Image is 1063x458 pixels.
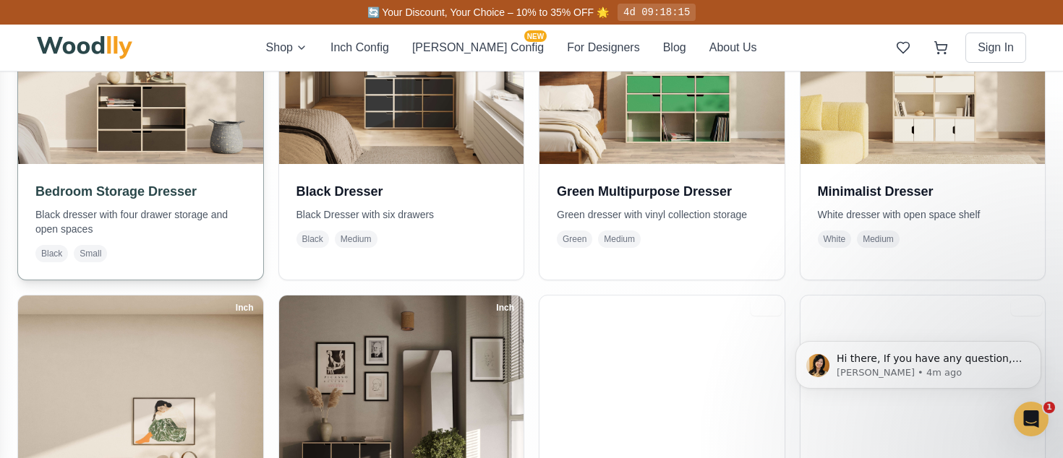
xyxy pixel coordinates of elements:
[35,207,246,236] p: Black dresser with four drawer storage and open spaces
[774,311,1063,419] iframe: Intercom notifications message
[567,39,639,56] button: For Designers
[412,39,544,56] button: [PERSON_NAME] ConfigNEW
[557,207,767,222] p: Green dresser with vinyl collection storage
[229,300,260,316] div: Inch
[557,230,592,248] span: Green
[751,300,782,316] div: Inch
[663,39,686,56] button: Blog
[35,181,246,202] h3: Bedroom Storage Dresser
[818,207,1028,222] p: White dresser with open space shelf
[266,39,307,56] button: Shop
[965,33,1026,63] button: Sign In
[818,181,1028,202] h3: Minimalist Dresser
[524,30,547,42] span: NEW
[296,181,507,202] h3: Black Dresser
[618,4,696,21] div: 4d 09:18:15
[598,230,641,248] span: Medium
[296,207,507,222] p: Black Dresser with six drawers
[330,39,389,56] button: Inch Config
[367,7,609,18] span: 🔄 Your Discount, Your Choice – 10% to 35% OFF 🌟
[557,181,767,202] h3: Green Multipurpose Dresser
[709,39,757,56] button: About Us
[35,245,68,262] span: Black
[857,230,900,248] span: Medium
[74,245,107,262] span: Small
[1014,402,1049,436] iframe: Intercom live chat
[1043,402,1055,413] span: 1
[818,230,852,248] span: White
[490,300,521,316] div: Inch
[37,36,132,59] img: Woodlly
[296,230,329,248] span: Black
[1011,300,1042,316] div: Inch
[335,230,377,248] span: Medium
